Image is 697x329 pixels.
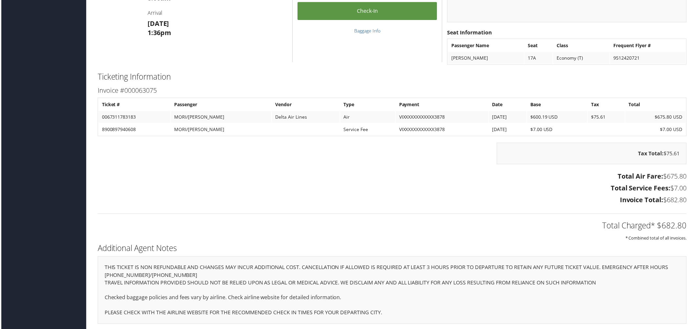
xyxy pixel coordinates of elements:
[528,111,588,123] td: $600.19 USD
[490,111,527,123] td: [DATE]
[490,99,527,111] th: Date
[104,280,681,288] p: TRAVEL INFORMATION PROVIDED SHOULD NOT BE RELIED UPON AS LEGAL OR MEDICAL ADVICE. WE DISCLAIM ANY...
[449,52,525,64] td: [PERSON_NAME]
[97,243,688,255] h2: Additional Agent Notes
[619,172,665,181] strong: Total Air Fare:
[528,99,588,111] th: Base
[627,124,687,136] td: $7.00 USD
[97,86,688,95] h3: Invoice #000063075
[396,99,489,111] th: Payment
[396,111,489,123] td: VIXXXXXXXXXXXX3878
[97,257,688,325] div: THIS TICKET IS NON REFUNDABLE AND CHANGES MAY INCUR ADDITIONAL COST. CANCELLATION IF ALLOWED IS R...
[272,111,340,123] td: Delta Air Lines
[147,19,169,28] strong: [DATE]
[525,52,554,64] td: 17A
[272,99,340,111] th: Vendor
[449,40,525,51] th: Passenger Name
[340,111,396,123] td: Air
[97,71,688,83] h2: Ticketing Information
[170,99,271,111] th: Passenger
[627,236,688,242] small: * Combined total of all invoices.
[170,124,271,136] td: MORI/[PERSON_NAME]
[498,143,688,165] div: $75.61
[490,124,527,136] td: [DATE]
[621,196,665,205] strong: Invoice Total:
[104,295,681,303] p: Checked baggage policies and fees vary by airline. Check airline website for detailed information.
[612,184,672,193] strong: Total Service Fees:
[97,172,688,182] h3: $675.80
[589,111,626,123] td: $75.61
[640,150,665,158] strong: Tax Total:
[104,310,681,318] p: PLEASE CHECK WITH THE AIRLINE WEBSITE FOR THE RECOMMENDED CHECK IN TIMES FOR YOUR DEPARTING CITY.
[589,99,626,111] th: Tax
[98,111,170,123] td: 0067311783183
[627,99,687,111] th: Total
[97,196,688,205] h3: $682.80
[627,111,687,123] td: $675.80 USD
[340,99,396,111] th: Type
[97,184,688,193] h3: $7.00
[98,124,170,136] td: 8900897940608
[448,29,493,36] strong: Seat Information
[98,99,170,111] th: Ticket #
[170,111,271,123] td: MORI/[PERSON_NAME]
[554,40,611,51] th: Class
[525,40,554,51] th: Seat
[355,28,381,34] a: Baggage Info
[297,2,438,20] a: Check-in
[340,124,396,136] td: Service Fee
[554,52,611,64] td: Economy (T)
[528,124,588,136] td: $7.00 USD
[396,124,489,136] td: VIXXXXXXXXXXXX3878
[611,40,687,51] th: Frequent Flyer #
[147,9,287,16] h4: Arrival
[97,221,688,232] h2: Total Charged* $682.80
[147,28,171,37] strong: 1:36pm
[611,52,687,64] td: 9512420721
